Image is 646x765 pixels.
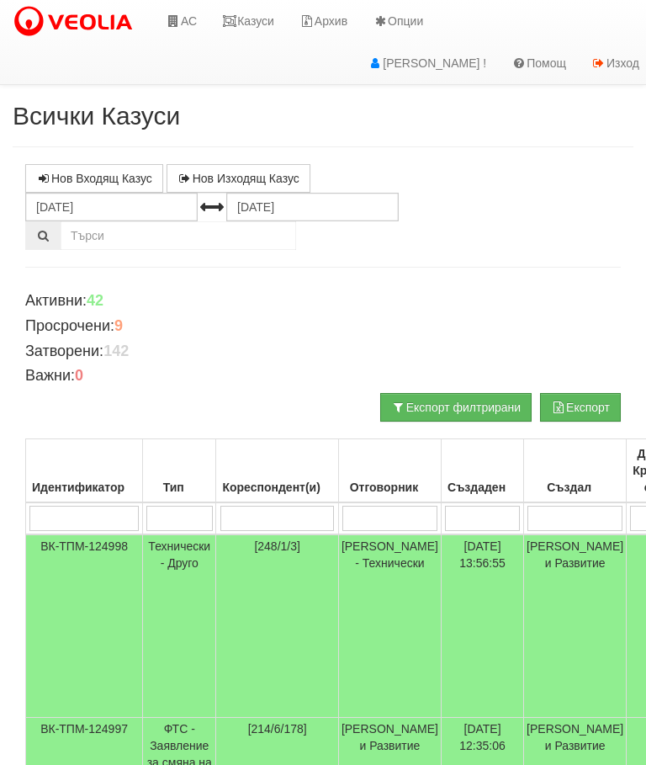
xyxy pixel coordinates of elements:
[75,367,83,384] b: 0
[26,534,143,718] td: ВК-ТПМ-124998
[527,475,623,499] div: Създал
[25,343,621,360] h4: Затворени:
[13,4,140,40] img: VeoliaLogo.png
[499,42,579,84] a: Помощ
[25,293,621,310] h4: Активни:
[524,439,627,503] th: Създал: No sort applied, activate to apply an ascending sort
[146,475,213,499] div: Тип
[29,475,140,499] div: Идентификатор
[167,164,310,193] a: Нов Изходящ Казус
[61,221,296,250] input: Търсене по Идентификатор, Бл/Вх/Ап, Тип, Описание, Моб. Номер, Имейл, Файл, Коментар,
[355,42,499,84] a: [PERSON_NAME] !
[13,102,633,130] h2: Всички Казуси
[114,317,123,334] b: 9
[25,164,163,193] a: Нов Входящ Казус
[524,534,627,718] td: [PERSON_NAME] и Развитие
[216,439,338,503] th: Кореспондент(и): No sort applied, activate to apply an ascending sort
[254,539,300,553] span: [248/1/3]
[103,343,129,359] b: 142
[342,475,438,499] div: Отговорник
[380,393,532,422] button: Експорт филтрирани
[248,722,307,736] span: [214/6/178]
[338,534,441,718] td: [PERSON_NAME] - Технически
[26,439,143,503] th: Идентификатор: No sort applied, activate to apply an ascending sort
[444,475,521,499] div: Създаден
[143,439,216,503] th: Тип: No sort applied, activate to apply an ascending sort
[219,475,335,499] div: Кореспондент(и)
[338,439,441,503] th: Отговорник: No sort applied, activate to apply an ascending sort
[540,393,621,422] button: Експорт
[87,292,103,309] b: 42
[143,534,216,718] td: Технически - Друго
[442,439,524,503] th: Създаден: No sort applied, activate to apply an ascending sort
[25,318,621,335] h4: Просрочени:
[25,368,621,385] h4: Важни:
[442,534,524,718] td: [DATE] 13:56:55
